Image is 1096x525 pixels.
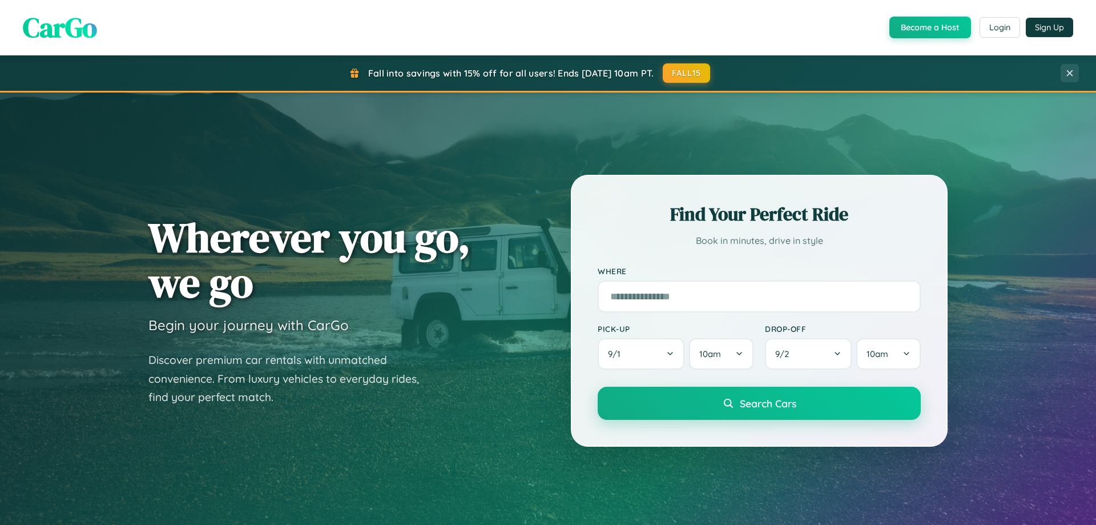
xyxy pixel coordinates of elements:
[699,348,721,359] span: 10am
[368,67,654,79] span: Fall into savings with 15% off for all users! Ends [DATE] 10am PT.
[867,348,888,359] span: 10am
[1026,18,1073,37] button: Sign Up
[663,63,711,83] button: FALL15
[148,351,434,407] p: Discover premium car rentals with unmatched convenience. From luxury vehicles to everyday rides, ...
[689,338,753,370] button: 10am
[765,324,921,334] label: Drop-off
[148,316,349,334] h3: Begin your journey with CarGo
[598,338,684,370] button: 9/1
[608,348,626,359] span: 9 / 1
[980,17,1020,38] button: Login
[765,338,852,370] button: 9/2
[598,233,921,249] p: Book in minutes, drive in style
[598,266,921,276] label: Where
[775,348,795,359] span: 9 / 2
[889,17,971,38] button: Become a Host
[598,387,921,420] button: Search Cars
[598,202,921,227] h2: Find Your Perfect Ride
[23,9,97,46] span: CarGo
[148,215,470,305] h1: Wherever you go, we go
[740,397,796,410] span: Search Cars
[856,338,921,370] button: 10am
[598,324,753,334] label: Pick-up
